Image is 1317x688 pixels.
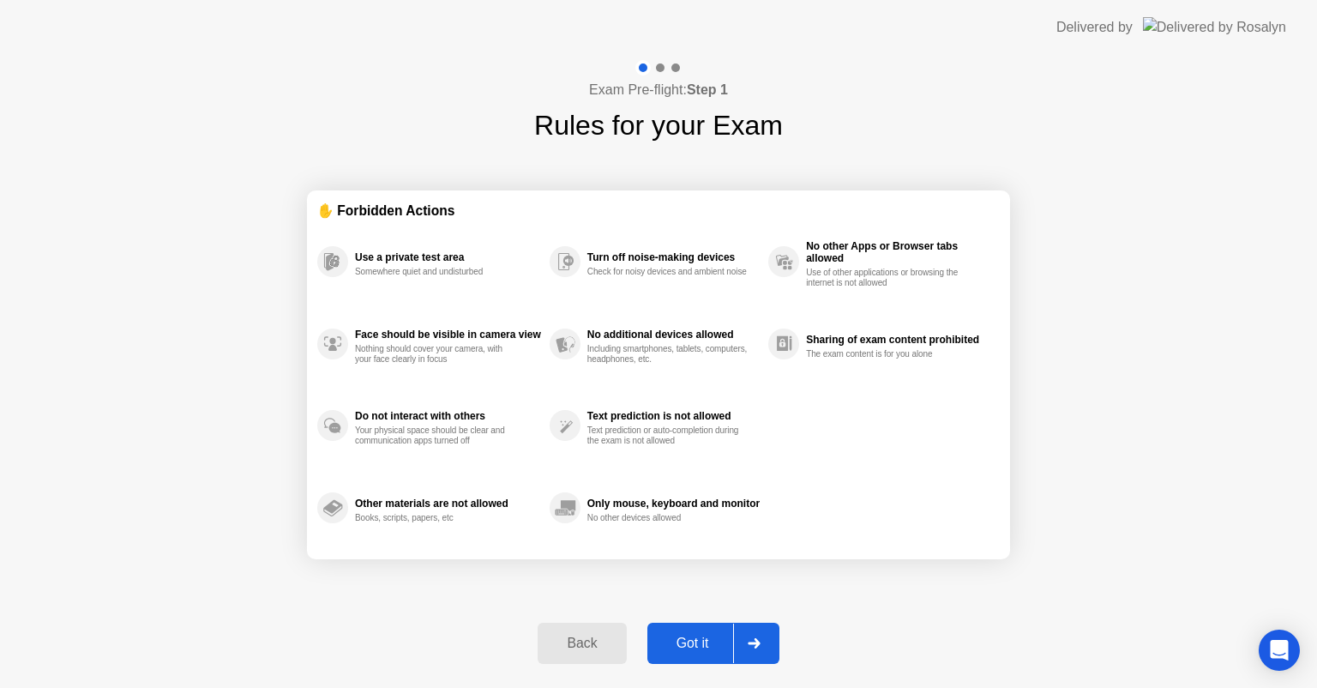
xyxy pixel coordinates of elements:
[355,410,541,422] div: Do not interact with others
[1143,17,1286,37] img: Delivered by Rosalyn
[587,267,749,277] div: Check for noisy devices and ambient noise
[355,329,541,341] div: Face should be visible in camera view
[806,349,968,359] div: The exam content is for you alone
[355,267,517,277] div: Somewhere quiet and undisturbed
[587,344,749,365] div: Including smartphones, tablets, computers, headphones, etc.
[355,251,541,263] div: Use a private test area
[806,268,968,288] div: Use of other applications or browsing the internet is not allowed
[355,344,517,365] div: Nothing should cover your camera, with your face clearly in focus
[806,334,991,346] div: Sharing of exam content prohibited
[534,105,783,146] h1: Rules for your Exam
[1259,630,1300,671] div: Open Intercom Messenger
[543,636,621,651] div: Back
[589,80,728,100] h4: Exam Pre-flight:
[587,329,760,341] div: No additional devices allowed
[587,410,760,422] div: Text prediction is not allowed
[538,623,626,664] button: Back
[687,82,728,97] b: Step 1
[587,498,760,510] div: Only mouse, keyboard and monitor
[647,623,779,664] button: Got it
[587,251,760,263] div: Turn off noise-making devices
[587,513,749,523] div: No other devices allowed
[652,636,733,651] div: Got it
[806,240,991,264] div: No other Apps or Browser tabs allowed
[587,425,749,446] div: Text prediction or auto-completion during the exam is not allowed
[355,498,541,510] div: Other materials are not allowed
[355,425,517,446] div: Your physical space should be clear and communication apps turned off
[317,201,1000,220] div: ✋ Forbidden Actions
[355,513,517,523] div: Books, scripts, papers, etc
[1056,17,1133,38] div: Delivered by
